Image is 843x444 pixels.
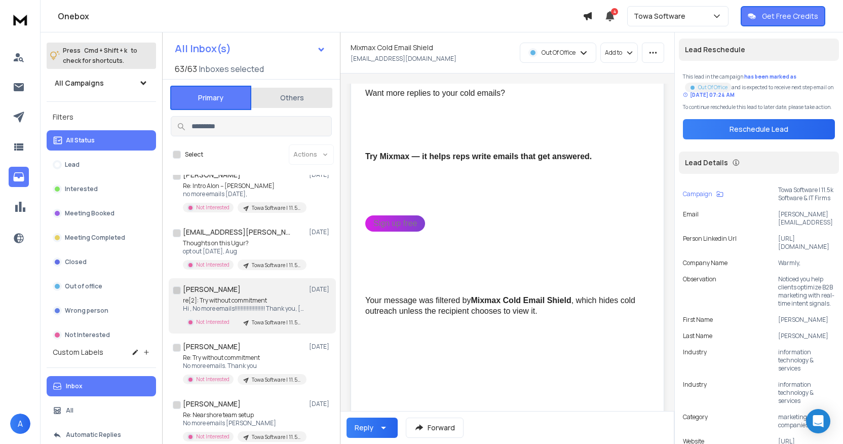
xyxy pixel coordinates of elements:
[196,433,229,440] p: Not Interested
[778,210,835,227] p: [PERSON_NAME][EMAIL_ADDRESS]
[683,413,708,429] p: Category
[66,382,83,390] p: Inbox
[83,45,129,56] span: Cmd + Shift + k
[47,376,156,396] button: Inbox
[175,63,197,75] span: 63 / 63
[47,325,156,345] button: Not Interested
[196,376,229,383] p: Not Interested
[778,259,835,267] p: Warmly,
[252,433,300,441] p: Towa Software | 11.5k Software & IT Firms
[471,296,571,305] b: Mixmax Cold Email Shield
[183,362,304,370] p: No more emails. Thank you
[683,348,707,373] p: industry
[252,262,300,269] p: Towa Software | 11.5k Software & IT Firms
[47,155,156,175] button: Lead
[55,78,104,88] h1: All Campaigns
[683,259,727,267] p: Company Name
[47,400,156,421] button: All
[196,261,229,269] p: Not Interested
[683,235,737,251] p: Person Linkedin Url
[65,209,114,217] p: Meeting Booked
[47,301,156,321] button: Wrong person
[185,151,203,159] label: Select
[309,343,332,351] p: [DATE]
[365,152,592,161] b: Try Mixmax — it helps reps write emails that get answered.
[778,413,835,429] p: marketing companies
[65,282,102,290] p: Out of office
[170,86,251,110] button: Primary
[365,295,641,317] div: Your message was filtered by , which hides cold outreach unless the recipient chooses to view it.
[66,136,95,144] p: All Status
[183,227,294,237] h1: [EMAIL_ADDRESS][PERSON_NAME][DOMAIN_NAME]
[47,73,156,93] button: All Campaigns
[683,186,723,202] button: Campaign
[683,73,835,99] div: This lead in the campaign and is expected to receive next step email on
[65,331,110,339] p: Not Interested
[683,210,699,227] p: Email
[58,10,583,22] h1: Onebox
[251,87,332,109] button: Others
[183,354,304,362] p: Re: Try without commitment
[683,103,835,111] p: To continue reschedule this lead to later date, please take action.
[183,284,241,294] h1: [PERSON_NAME]
[365,215,425,232] a: Sign up free
[183,399,241,409] h1: [PERSON_NAME]
[634,11,689,21] p: Towa Software
[698,84,727,91] p: Out Of Office
[683,91,735,99] div: [DATE] 07:24 AM
[309,285,332,293] p: [DATE]
[47,228,156,248] button: Meeting Completed
[47,110,156,124] h3: Filters
[47,276,156,297] button: Out of office
[47,252,156,272] button: Closed
[778,332,835,340] p: [PERSON_NAME]
[778,381,835,405] p: information technology & services
[683,316,713,324] p: First Name
[183,342,241,352] h1: [PERSON_NAME]
[47,203,156,224] button: Meeting Booked
[66,406,73,415] p: All
[683,190,712,198] p: Campaign
[406,418,464,438] button: Forward
[63,46,137,66] p: Press to check for shortcuts.
[683,119,835,139] button: Reschedule Lead
[309,228,332,236] p: [DATE]
[778,275,835,308] p: Noticed you help clients optimize B2B marketing with real-time intent signals.
[309,400,332,408] p: [DATE]
[351,43,433,53] h1: Mixmax Cold Email Shield
[762,11,818,21] p: Get Free Credits
[685,45,745,55] p: Lead Reschedule
[744,73,796,80] span: has been marked as
[183,190,304,198] p: no more emails [DATE],
[542,49,576,57] p: Out Of Office
[65,234,125,242] p: Meeting Completed
[196,204,229,211] p: Not Interested
[683,332,712,340] p: Last Name
[252,319,300,326] p: Towa Software | 11.5k Software & IT Firms
[683,275,716,308] p: Observation
[199,63,264,75] h3: Inboxes selected
[183,305,304,313] p: Hi , No more emails!!!!!!!!!!!!!!!!!!!! Thank you, [PERSON_NAME]
[741,6,825,26] button: Get Free Credits
[351,55,456,63] p: [EMAIL_ADDRESS][DOMAIN_NAME]
[47,179,156,199] button: Interested
[778,235,835,251] p: [URL][DOMAIN_NAME]
[252,204,300,212] p: Towa Software | 11.5k Software & IT Firms
[167,39,334,59] button: All Inbox(s)
[183,239,304,247] p: Thoughts on this Ugur?
[183,419,304,427] p: No more emails [PERSON_NAME]
[65,185,98,193] p: Interested
[175,44,231,54] h1: All Inbox(s)
[806,409,830,433] div: Open Intercom Messenger
[778,316,835,324] p: [PERSON_NAME]
[66,431,121,439] p: Automatic Replies
[10,414,30,434] button: A
[309,171,332,179] p: [DATE]
[65,307,108,315] p: Wrong person
[183,411,304,419] p: Re: Nearshore team setup
[778,348,835,373] p: information technology & services
[183,247,304,255] p: opt out [DATE], Aug
[65,161,80,169] p: Lead
[365,88,641,99] div: Want more replies to your cold emails?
